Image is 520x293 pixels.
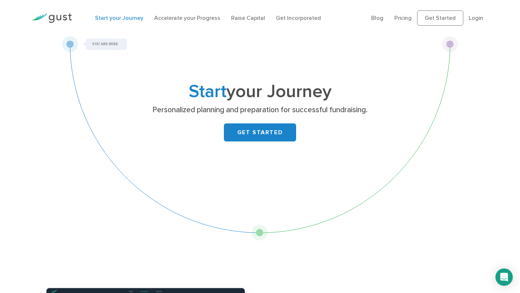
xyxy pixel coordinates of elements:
[394,14,412,21] a: Pricing
[154,14,220,21] a: Accelerate your Progress
[276,14,321,21] a: Get Incorporated
[417,10,463,26] a: Get Started
[31,13,72,23] img: Gust Logo
[469,14,483,21] a: Login
[371,14,383,21] a: Blog
[95,14,143,21] a: Start your Journey
[495,268,513,286] div: Open Intercom Messenger
[120,105,400,115] p: Personalized planning and preparation for successful fundraising.
[189,81,226,102] span: Start
[231,14,265,21] a: Raise Capital
[224,123,296,141] a: GET STARTED
[117,83,403,100] h1: your Journey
